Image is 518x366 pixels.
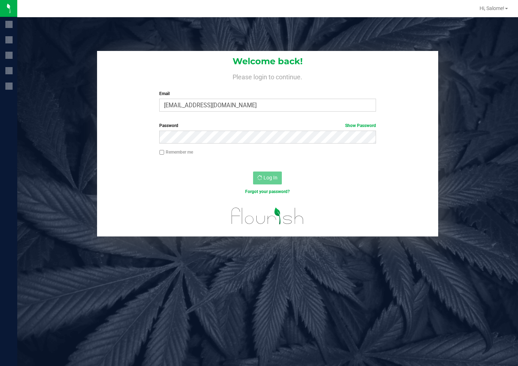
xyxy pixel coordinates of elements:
a: Forgot your password? [245,189,290,194]
label: Email [159,90,376,97]
span: Password [159,123,178,128]
img: flourish_logo.svg [225,202,310,230]
input: Remember me [159,150,164,155]
button: Log In [253,172,282,184]
span: Log In [263,175,278,180]
a: Show Password [345,123,376,128]
h4: Please login to continue. [97,72,438,80]
h1: Welcome back! [97,57,438,66]
label: Remember me [159,149,193,155]
span: Hi, Salome! [480,5,504,11]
